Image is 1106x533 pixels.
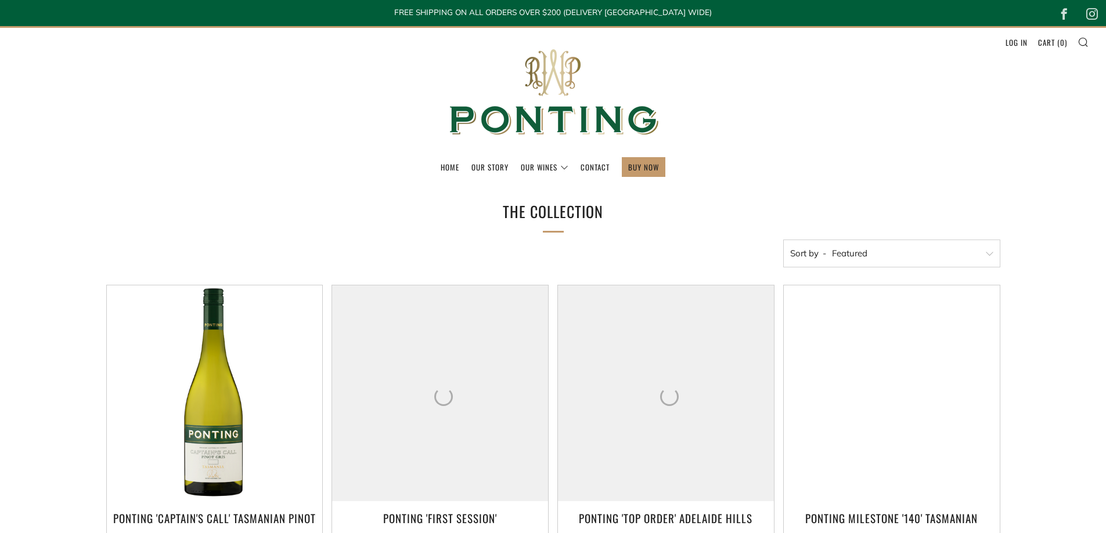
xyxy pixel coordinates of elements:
a: Our Story [471,158,509,176]
span: 0 [1060,37,1065,48]
h1: The Collection [379,198,727,226]
a: Log in [1006,33,1028,52]
a: Home [441,158,459,176]
a: Our Wines [521,158,568,176]
a: BUY NOW [628,158,659,176]
a: Contact [581,158,610,176]
img: Ponting Wines [437,28,669,157]
a: Cart (0) [1038,33,1067,52]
